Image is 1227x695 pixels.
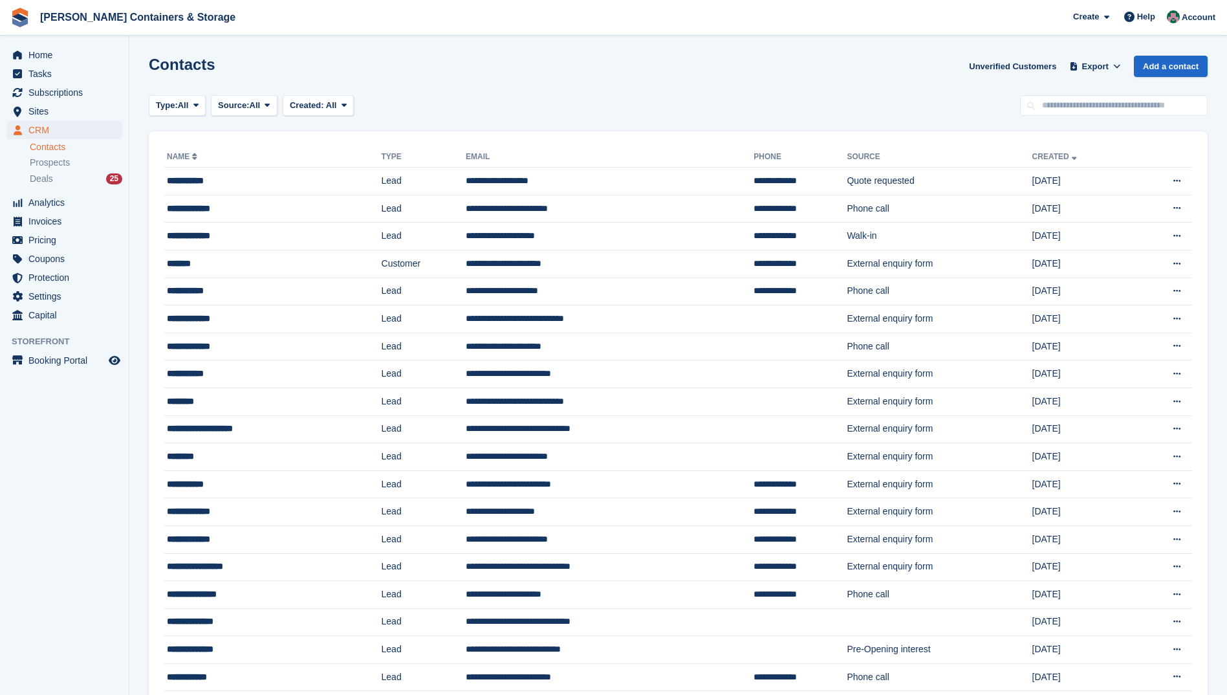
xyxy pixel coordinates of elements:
td: External enquiry form [847,388,1032,415]
h1: Contacts [149,56,215,73]
span: All [250,99,261,112]
span: Capital [28,306,106,324]
span: Created: [290,100,324,110]
td: Phone call [847,278,1032,305]
a: menu [6,102,122,120]
span: Protection [28,269,106,287]
a: menu [6,121,122,139]
td: [DATE] [1032,636,1134,664]
td: Lead [382,443,466,471]
span: Tasks [28,65,106,83]
span: Coupons [28,250,106,268]
td: Lead [382,360,466,388]
a: menu [6,193,122,212]
td: [DATE] [1032,360,1134,388]
td: Lead [382,388,466,415]
td: Walk-in [847,223,1032,250]
a: [PERSON_NAME] Containers & Storage [35,6,241,28]
td: [DATE] [1032,470,1134,498]
span: CRM [28,121,106,139]
span: Type: [156,99,178,112]
span: Prospects [30,157,70,169]
td: External enquiry form [847,305,1032,333]
td: Lead [382,223,466,250]
td: Lead [382,608,466,636]
td: Lead [382,333,466,360]
img: Julia Marcham [1167,10,1180,23]
td: [DATE] [1032,333,1134,360]
td: [DATE] [1032,663,1134,691]
span: Booking Portal [28,351,106,370]
td: [DATE] [1032,415,1134,443]
a: menu [6,65,122,83]
span: Deals [30,173,53,185]
td: [DATE] [1032,278,1134,305]
span: Sites [28,102,106,120]
span: Create [1073,10,1099,23]
td: Lead [382,305,466,333]
td: Lead [382,470,466,498]
td: External enquiry form [847,250,1032,278]
td: Quote requested [847,168,1032,195]
a: menu [6,250,122,268]
td: Lead [382,195,466,223]
td: [DATE] [1032,581,1134,609]
a: Add a contact [1134,56,1208,77]
button: Created: All [283,95,354,116]
td: Lead [382,636,466,664]
td: Phone call [847,581,1032,609]
td: [DATE] [1032,168,1134,195]
span: Source: [218,99,249,112]
a: Contacts [30,141,122,153]
img: stora-icon-8386f47178a22dfd0bd8f6a31ec36ba5ce8667c1dd55bd0f319d3a0aa187defe.svg [10,8,30,27]
td: Lead [382,415,466,443]
a: Prospects [30,156,122,170]
td: Lead [382,581,466,609]
td: Lead [382,663,466,691]
th: Type [382,147,466,168]
td: Phone call [847,663,1032,691]
td: Lead [382,498,466,526]
td: External enquiry form [847,498,1032,526]
span: Pricing [28,231,106,249]
th: Phone [754,147,847,168]
td: External enquiry form [847,443,1032,471]
a: Preview store [107,353,122,368]
td: External enquiry form [847,525,1032,553]
a: Name [167,152,200,161]
span: Invoices [28,212,106,230]
span: Storefront [12,335,129,348]
td: [DATE] [1032,553,1134,581]
span: All [326,100,337,110]
span: Help [1137,10,1155,23]
a: Deals 25 [30,172,122,186]
td: External enquiry form [847,553,1032,581]
button: Export [1067,56,1124,77]
a: menu [6,351,122,370]
span: All [178,99,189,112]
td: External enquiry form [847,360,1032,388]
td: [DATE] [1032,388,1134,415]
div: 25 [106,173,122,184]
td: [DATE] [1032,443,1134,471]
td: External enquiry form [847,470,1032,498]
td: Customer [382,250,466,278]
td: [DATE] [1032,305,1134,333]
td: Phone call [847,195,1032,223]
span: Analytics [28,193,106,212]
span: Settings [28,287,106,305]
span: Home [28,46,106,64]
span: Subscriptions [28,83,106,102]
td: Lead [382,278,466,305]
td: Phone call [847,333,1032,360]
a: menu [6,83,122,102]
a: menu [6,269,122,287]
td: [DATE] [1032,250,1134,278]
th: Source [847,147,1032,168]
button: Source: All [211,95,277,116]
span: Account [1182,11,1215,24]
a: menu [6,46,122,64]
button: Type: All [149,95,206,116]
td: [DATE] [1032,608,1134,636]
td: Lead [382,525,466,553]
